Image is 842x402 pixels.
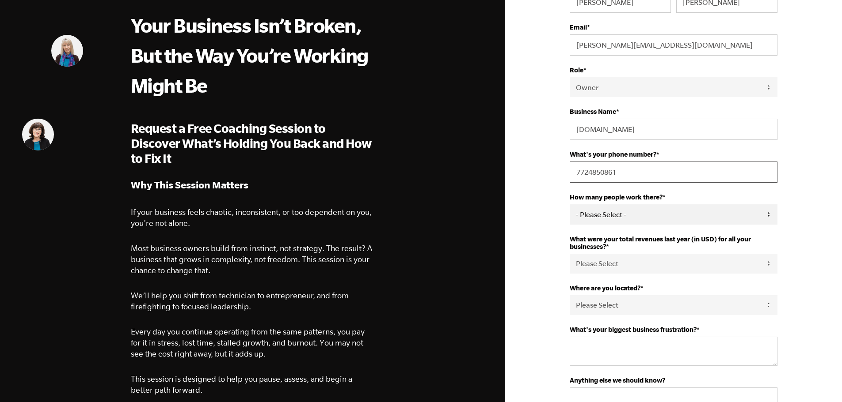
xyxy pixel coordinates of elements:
strong: Business Name [570,108,616,115]
span: Your Business Isn’t Broken, But the Way You’re Working Might Be [131,14,368,96]
iframe: Chat Widget [798,360,842,402]
span: If your business feels chaotic, inconsistent, or too dependent on you, you're not alone. [131,207,372,228]
img: Mary Rydman, EMyth Business Coach [51,35,83,67]
img: Donna Uzelac, EMyth Business Coach [22,119,54,150]
span: Most business owners build from instinct, not strategy. The result? A business that grows in comp... [131,244,372,275]
strong: How many people work there? [570,193,663,201]
strong: Anything else we should know? [570,376,665,384]
span: Request a Free Coaching Session to Discover What’s Holding You Back and How to Fix It [131,121,372,165]
strong: What were your total revenues last year (in USD) for all your businesses? [570,235,751,250]
strong: Role [570,66,583,74]
strong: Where are you located? [570,284,640,292]
strong: What's your phone number? [570,150,656,158]
span: We’ll help you shift from technician to entrepreneur, and from firefighting to focused leadership. [131,291,349,311]
strong: Why This Session Matters [131,179,248,190]
span: This session is designed to help you pause, assess, and begin a better path forward. [131,374,352,394]
strong: What's your biggest business frustration? [570,326,697,333]
strong: Email [570,23,587,31]
span: Every day you continue operating from the same patterns, you pay for it in stress, lost time, sta... [131,327,365,358]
